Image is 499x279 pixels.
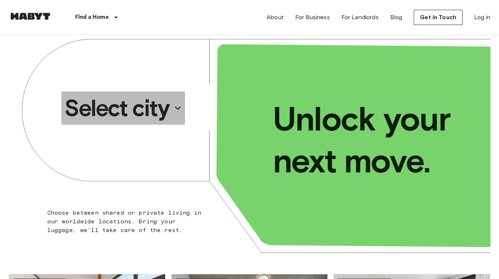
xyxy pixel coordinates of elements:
[61,91,185,125] button: Select city
[390,13,403,22] a: Blog
[341,13,379,22] a: For Landlords
[267,13,284,22] a: About
[474,13,490,22] a: Log in
[414,10,463,25] a: Get in Touch
[9,13,52,20] img: Habyt
[64,94,169,123] p: Select city
[273,98,479,182] p: Unlock your next move.
[75,13,109,22] p: Find a Home
[295,13,330,22] a: For Business
[47,209,206,235] p: Choose between shared or private living in our worldwide locations. Bring your luggage, we'll tak...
